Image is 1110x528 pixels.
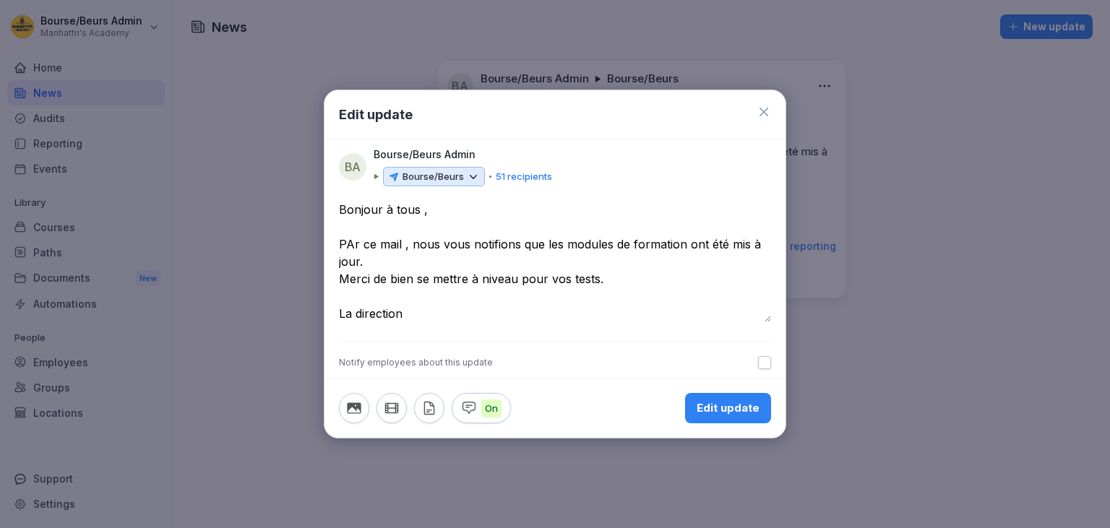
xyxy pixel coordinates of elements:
h1: Edit update [339,105,413,124]
p: Bourse/Beurs [403,170,464,184]
div: Edit update [697,400,760,416]
p: On [481,399,502,418]
button: On [452,393,511,423]
div: BA [339,153,366,181]
div: Notify employees about this update [339,356,493,369]
p: Bourse/Beurs Admin [374,147,476,163]
p: 51 recipients [496,170,552,184]
button: Edit update [685,393,771,423]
